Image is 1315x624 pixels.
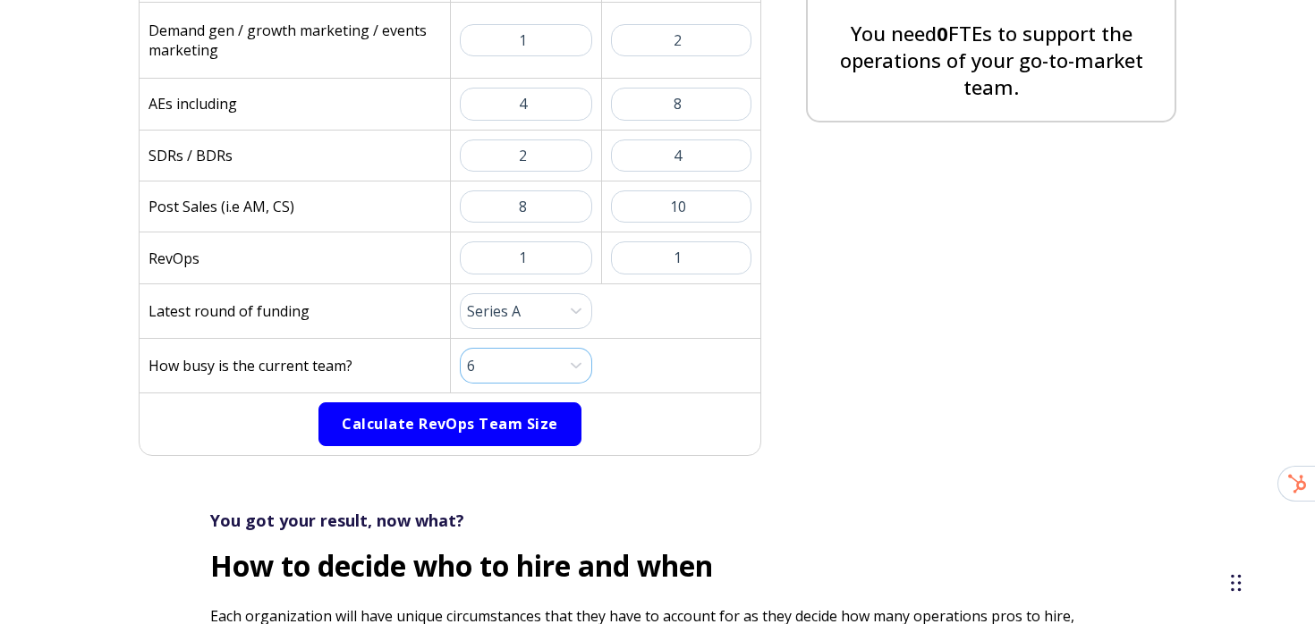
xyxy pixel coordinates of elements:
[937,20,948,46] span: 0
[148,146,233,165] p: SDRs / BDRs
[1226,538,1315,624] div: Chat Widget
[148,94,237,114] p: AEs including
[210,546,713,585] strong: How to decide who to hire and when
[148,356,352,375] p: How busy is the current team?
[148,21,441,60] p: Demand gen / growth marketing / events marketing
[318,402,581,447] button: Calculate RevOps Team Size
[148,301,310,321] p: Latest round of funding
[210,510,464,531] strong: You got your result, now what?
[808,20,1175,101] p: You need FTEs to support the operations of your go-to-market team.
[148,197,294,216] p: Post Sales (i.e AM, CS)
[148,249,199,268] p: RevOps
[1231,556,1242,610] div: Drag
[1226,538,1315,624] iframe: To enrich screen reader interactions, please activate Accessibility in Grammarly extension settings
